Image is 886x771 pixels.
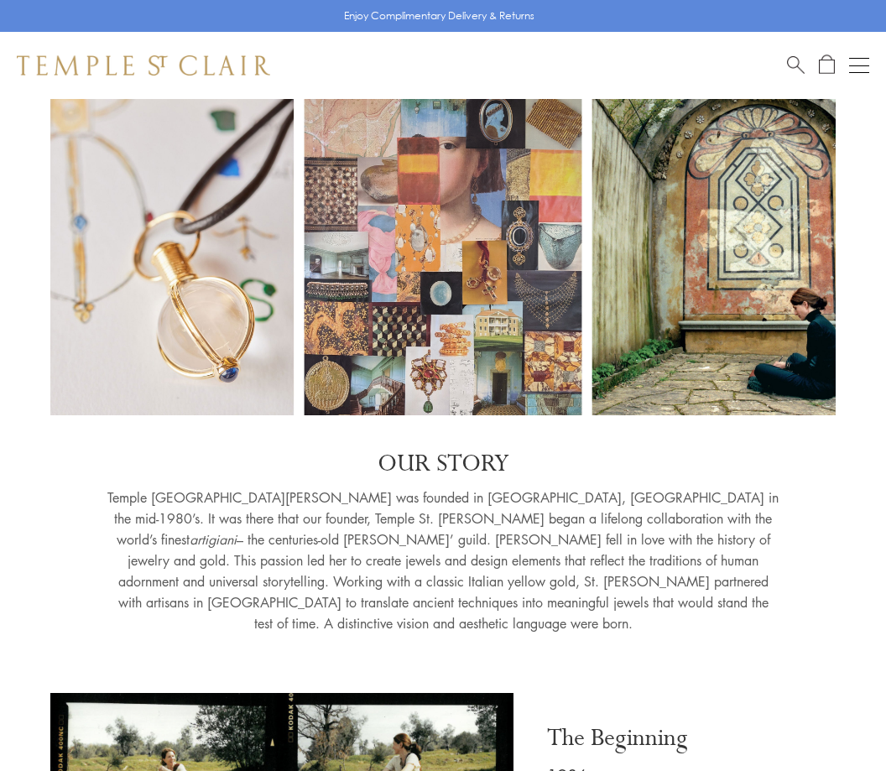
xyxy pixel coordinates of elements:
p: Temple [GEOGRAPHIC_DATA][PERSON_NAME] was founded in [GEOGRAPHIC_DATA], [GEOGRAPHIC_DATA] in the ... [107,487,779,634]
em: artigiani [190,530,237,549]
p: OUR STORY [107,449,779,479]
img: Temple St. Clair [17,55,270,76]
a: Search [787,55,805,76]
p: The Beginning [547,723,836,753]
button: Open navigation [849,55,869,76]
p: Enjoy Complimentary Delivery & Returns [344,8,534,24]
a: Open Shopping Bag [819,55,835,76]
iframe: Gorgias live chat messenger [802,692,869,754]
